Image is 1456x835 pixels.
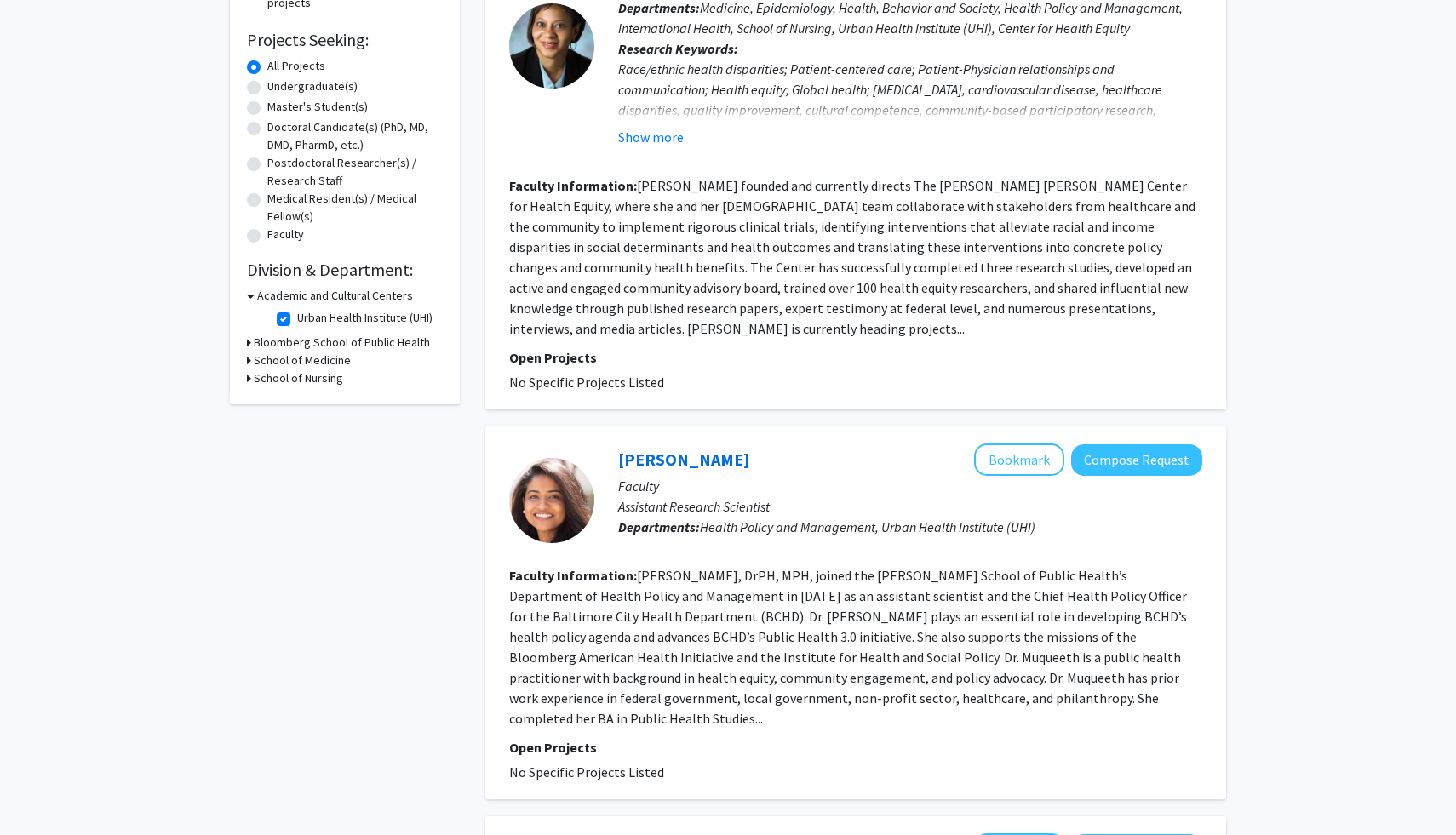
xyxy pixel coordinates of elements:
h3: School of Medicine [254,352,351,369]
span: No Specific Projects Listed [509,374,664,391]
iframe: Chat [13,758,72,822]
label: Urban Health Institute (UHI) [297,309,433,327]
b: Faculty Information: [509,177,637,194]
label: Medical Resident(s) / Medical Fellow(s) [267,190,443,226]
label: All Projects [267,57,325,75]
label: Faculty [267,226,304,243]
div: Race/ethnic health disparities; Patient-centered care; Patient-Physician relationships and commun... [618,59,1202,140]
b: Faculty Information: [509,567,637,584]
h3: Academic and Cultural Centers [257,287,413,305]
p: Faculty [618,476,1202,496]
b: Departments: [618,518,700,535]
label: Postdoctoral Researcher(s) / Research Staff [267,154,443,190]
button: Show more [618,127,684,147]
p: Open Projects [509,737,1202,758]
b: Research Keywords: [618,40,738,57]
h3: Bloomberg School of Public Health [254,334,430,352]
p: Assistant Research Scientist [618,496,1202,517]
label: Doctoral Candidate(s) (PhD, MD, DMD, PharmD, etc.) [267,118,443,154]
h2: Division & Department: [247,260,443,280]
p: Open Projects [509,347,1202,368]
label: Undergraduate(s) [267,77,358,95]
h2: Projects Seeking: [247,30,443,50]
h3: School of Nursing [254,369,343,387]
span: Health Policy and Management, Urban Health Institute (UHI) [700,518,1035,535]
span: No Specific Projects Listed [509,764,664,781]
button: Add Sadiya Muqueeth to Bookmarks [974,443,1064,476]
label: Master's Student(s) [267,98,368,116]
a: [PERSON_NAME] [618,449,749,470]
button: Compose Request to Sadiya Muqueeth [1071,444,1202,476]
fg-read-more: [PERSON_NAME], DrPH, MPH, joined the [PERSON_NAME] School of Public Health’s Department of Health... [509,567,1187,727]
fg-read-more: [PERSON_NAME] founded and currently directs The [PERSON_NAME] [PERSON_NAME] Center for Health Equ... [509,177,1195,337]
